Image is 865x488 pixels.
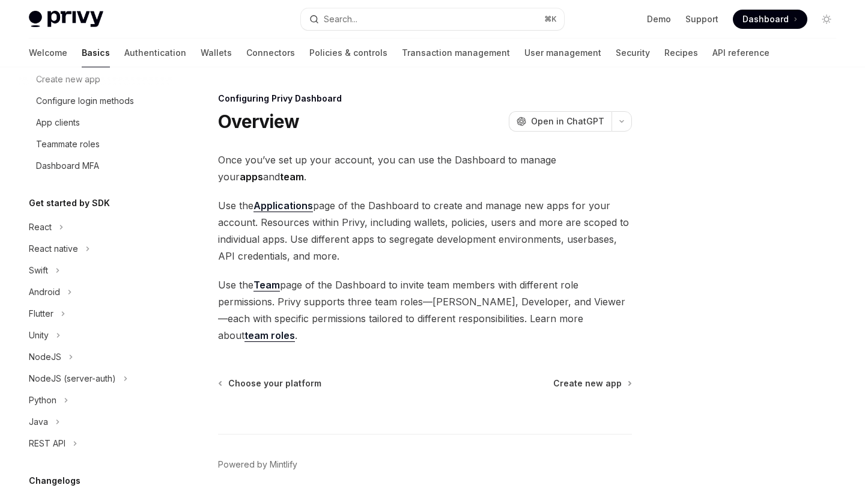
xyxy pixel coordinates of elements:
[218,459,297,471] a: Powered by Mintlify
[616,38,650,67] a: Security
[253,200,313,212] a: Applications
[553,377,631,389] a: Create new app
[246,38,295,67] a: Connectors
[219,377,321,389] a: Choose your platform
[29,328,49,343] div: Unity
[218,111,299,132] h1: Overview
[218,276,632,344] span: Use the page of the Dashboard to invite team members with different role permissions. Privy suppo...
[201,38,232,67] a: Wallets
[712,38,769,67] a: API reference
[544,14,557,24] span: ⌘ K
[19,90,173,112] a: Configure login methods
[218,93,632,105] div: Configuring Privy Dashboard
[218,197,632,264] span: Use the page of the Dashboard to create and manage new apps for your account. Resources within Pr...
[240,171,263,183] strong: apps
[29,393,56,407] div: Python
[29,38,67,67] a: Welcome
[29,307,53,321] div: Flutter
[664,38,698,67] a: Recipes
[29,11,103,28] img: light logo
[29,371,116,386] div: NodeJS (server-auth)
[19,112,173,133] a: App clients
[19,155,173,177] a: Dashboard MFA
[29,220,52,234] div: React
[36,137,100,151] div: Teammate roles
[324,12,357,26] div: Search...
[29,350,61,364] div: NodeJS
[29,415,48,429] div: Java
[253,279,280,291] a: Team
[19,133,173,155] a: Teammate roles
[301,8,563,30] button: Search...⌘K
[309,38,387,67] a: Policies & controls
[524,38,601,67] a: User management
[29,242,78,256] div: React native
[817,10,836,29] button: Toggle dark mode
[36,94,134,108] div: Configure login methods
[509,111,612,132] button: Open in ChatGPT
[244,329,295,342] a: team roles
[36,159,99,173] div: Dashboard MFA
[29,285,60,299] div: Android
[82,38,110,67] a: Basics
[647,13,671,25] a: Demo
[742,13,789,25] span: Dashboard
[36,115,80,130] div: App clients
[228,377,321,389] span: Choose your platform
[29,436,65,451] div: REST API
[733,10,807,29] a: Dashboard
[553,377,622,389] span: Create new app
[280,171,304,183] strong: team
[402,38,510,67] a: Transaction management
[218,151,632,185] span: Once you’ve set up your account, you can use the Dashboard to manage your and .
[685,13,718,25] a: Support
[29,196,110,210] h5: Get started by SDK
[531,115,604,127] span: Open in ChatGPT
[29,474,80,488] h5: Changelogs
[124,38,186,67] a: Authentication
[29,263,48,278] div: Swift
